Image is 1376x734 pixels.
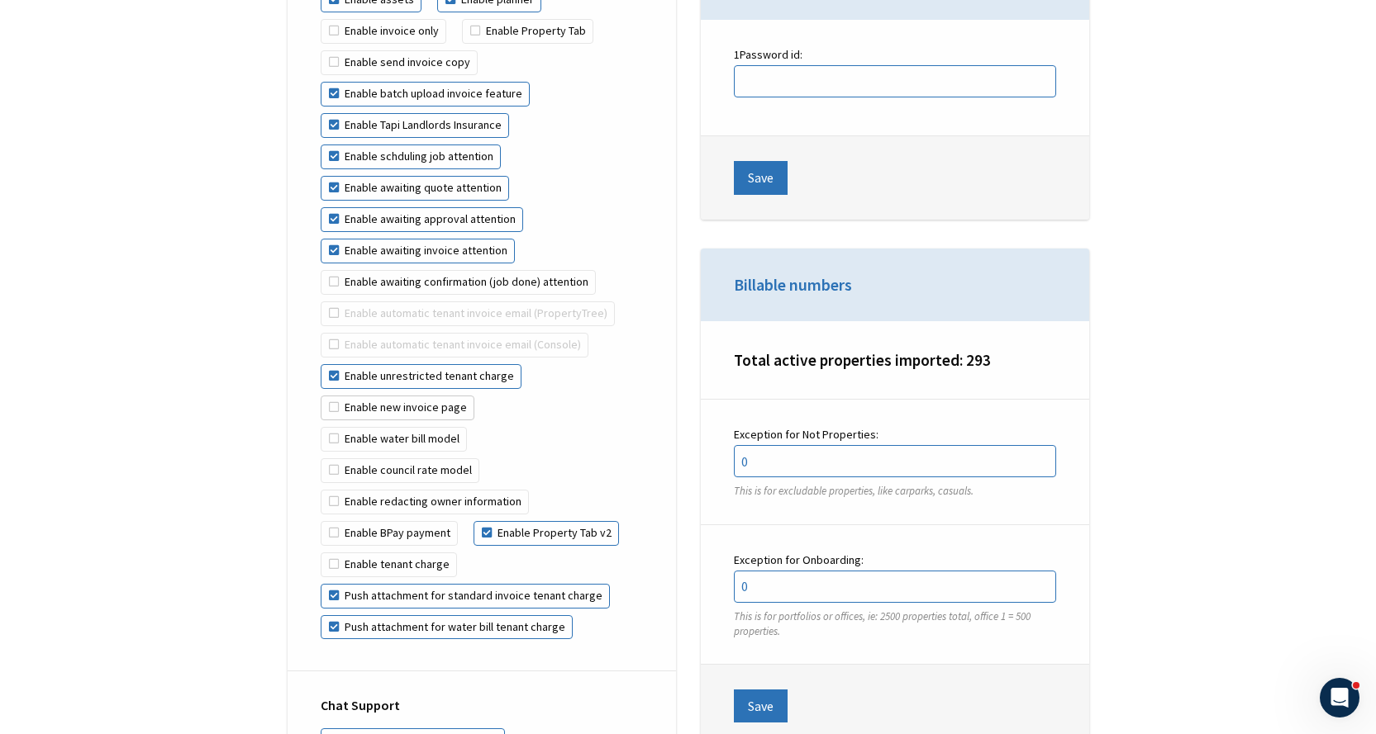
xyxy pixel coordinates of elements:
[734,571,1056,603] input: Exception for Onboarding:
[321,490,529,514] label: Enable redacting owner information
[321,207,523,232] label: Enable awaiting approval attention
[321,427,467,452] label: Enable water bill model
[1320,678,1359,717] iframe: Intercom live chat
[321,82,530,107] label: Enable batch upload invoice feature
[734,350,991,370] b: Total active properties imported: 293
[321,395,474,420] label: Enable new invoice page
[462,19,593,44] label: Enable Property Tab
[321,584,610,609] label: Push attachment for standard invoice tenant charge
[321,176,509,201] label: Enable awaiting quote attention
[734,484,1056,499] p: This is for excludable properties, like carparks, casuals.
[474,521,619,546] label: Enable Property Tab v2
[321,615,573,640] label: Push attachment for water bill tenant charge
[734,689,788,722] button: Save
[734,424,1056,477] label: Exception for Not Properties:
[321,270,596,295] label: Enable awaiting confirmation (job done) attention
[321,301,615,326] label: Enable automatic tenant invoice email (PropertyTree)
[321,458,479,483] label: Enable council rate model
[321,333,588,358] label: Enable automatic tenant invoice email (Console)
[321,364,521,389] label: Enable unrestricted tenant charge
[321,144,501,169] label: Enable schduling job attention
[321,521,458,546] label: Enable BPay payment
[321,50,478,75] label: Enable send invoice copy
[321,113,509,138] label: Enable Tapi Landlords Insurance
[734,445,1056,477] input: Exception for Not Properties:
[734,609,1056,639] p: This is for portfolios or offices, ie: 2500 properties total, office 1 = 500 properties.
[734,273,1056,296] h3: Billable numbers
[734,45,1056,97] label: 1Password id:
[321,239,515,263] label: Enable awaiting invoice attention
[321,552,457,577] label: Enable tenant charge
[734,550,1056,603] label: Exception for Onboarding:
[734,65,1056,97] input: 1Password id:
[321,697,400,713] strong: Chat Support
[321,19,446,44] label: Enable invoice only
[734,161,788,194] button: Save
